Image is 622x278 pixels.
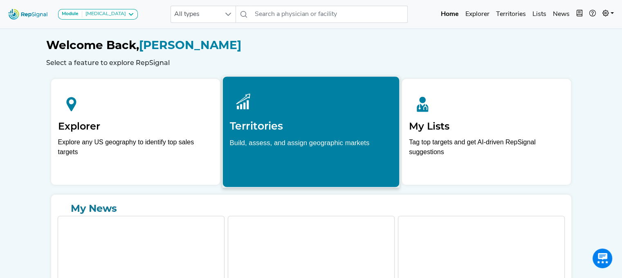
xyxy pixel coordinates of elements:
a: Explorer [462,6,493,22]
a: Lists [529,6,550,22]
a: ExplorerExplore any US geography to identify top sales targets [51,79,220,185]
span: All types [171,6,220,22]
h2: Territories [229,120,392,132]
input: Search a physician or facility [251,6,408,23]
a: Home [438,6,462,22]
a: News [550,6,573,22]
button: Module[MEDICAL_DATA] [58,9,138,20]
h6: Select a feature to explore RepSignal [46,59,576,67]
a: Territories [493,6,529,22]
div: Explore any US geography to identify top sales targets [58,137,213,157]
h2: My Lists [409,121,564,132]
h2: Explorer [58,121,213,132]
strong: Module [62,11,79,16]
p: Tag top targets and get AI-driven RepSignal suggestions [409,137,564,161]
a: My ListsTag top targets and get AI-driven RepSignal suggestions [402,79,571,185]
button: Intel Book [573,6,586,22]
a: TerritoriesBuild, assess, and assign geographic markets [222,76,400,187]
p: Build, assess, and assign geographic markets [229,137,392,163]
h1: [PERSON_NAME] [46,38,576,52]
span: Welcome Back, [46,38,139,52]
div: [MEDICAL_DATA] [82,11,126,18]
a: My News [58,201,565,216]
